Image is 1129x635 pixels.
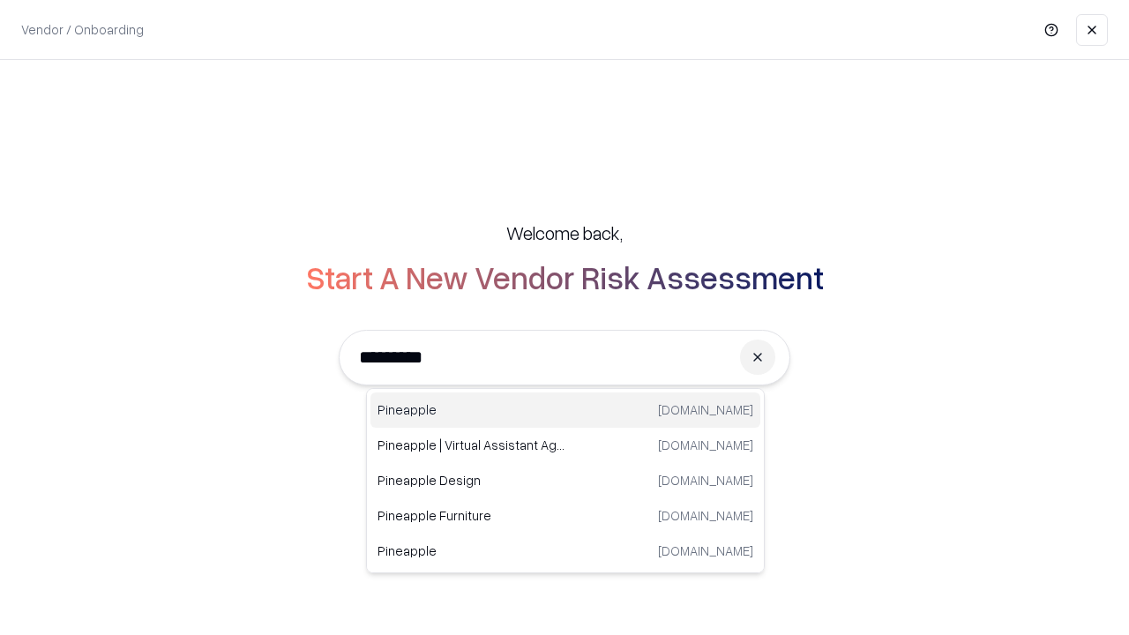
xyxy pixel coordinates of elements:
p: Pineapple [378,542,565,560]
h5: Welcome back, [506,220,623,245]
h2: Start A New Vendor Risk Assessment [306,259,824,295]
p: [DOMAIN_NAME] [658,400,753,419]
p: Pineapple Design [378,471,565,489]
p: Pineapple Furniture [378,506,565,525]
p: Pineapple [378,400,565,419]
p: [DOMAIN_NAME] [658,542,753,560]
p: [DOMAIN_NAME] [658,471,753,489]
p: Vendor / Onboarding [21,20,144,39]
p: Pineapple | Virtual Assistant Agency [378,436,565,454]
div: Suggestions [366,388,765,573]
p: [DOMAIN_NAME] [658,436,753,454]
p: [DOMAIN_NAME] [658,506,753,525]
